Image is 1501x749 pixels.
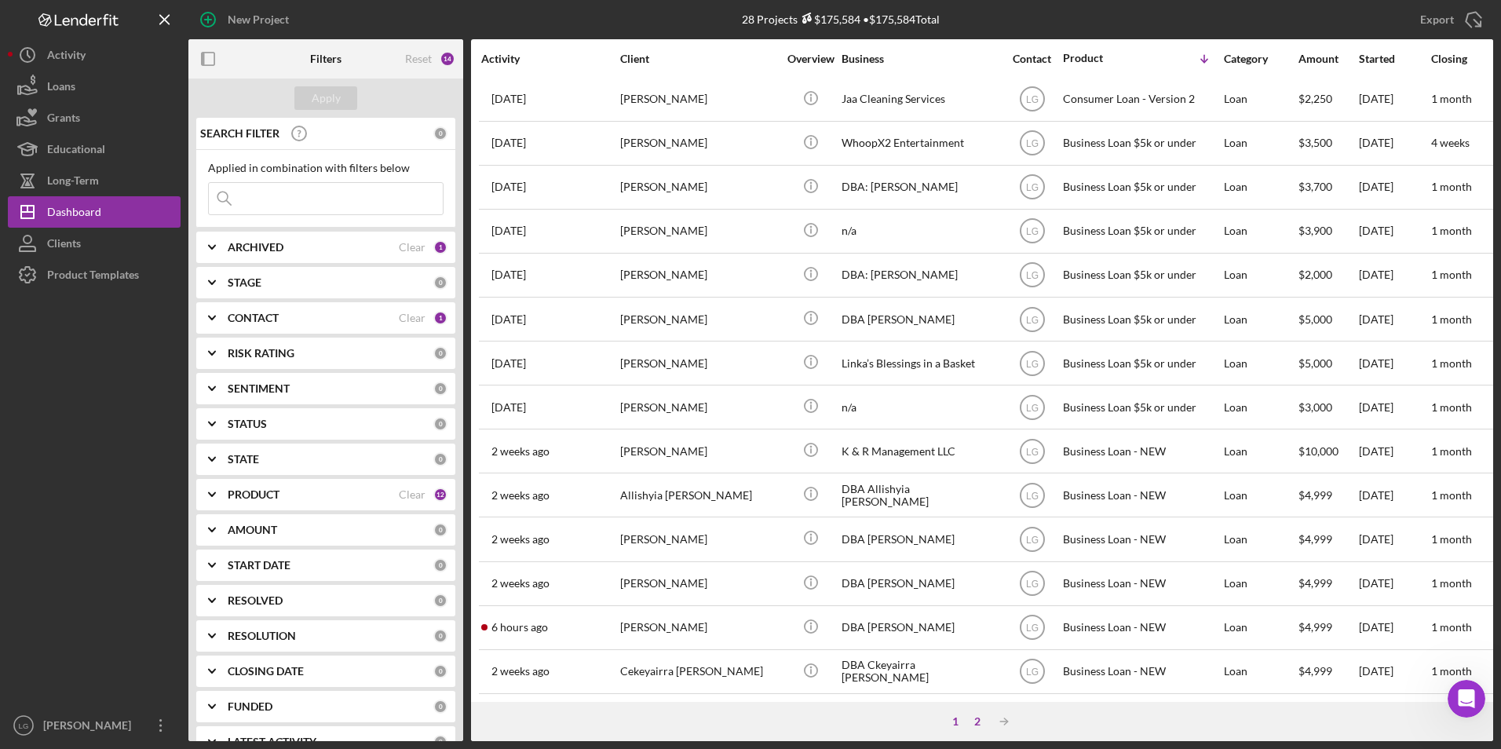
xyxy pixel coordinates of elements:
[1431,356,1472,370] time: 1 month
[1298,92,1332,105] span: $2,250
[47,196,101,232] div: Dashboard
[1063,342,1220,384] div: Business Loan $5k or under
[1359,386,1430,428] div: [DATE]
[1359,518,1430,560] div: [DATE]
[1025,226,1038,237] text: LG
[228,276,261,289] b: STAGE
[1025,446,1038,457] text: LG
[1025,182,1038,193] text: LG
[228,418,267,430] b: STATUS
[8,196,181,228] button: Dashboard
[944,715,966,728] div: 1
[1359,79,1430,120] div: [DATE]
[1063,563,1220,605] div: Business Loan - NEW
[842,607,999,649] div: DBA [PERSON_NAME]
[1224,254,1297,296] div: Loan
[228,700,272,713] b: FUNDED
[1224,210,1297,252] div: Loan
[1431,92,1472,105] time: 1 month
[228,630,296,642] b: RESOLUTION
[842,254,999,296] div: DBA: [PERSON_NAME]
[8,259,181,290] a: Product Templates
[433,452,447,466] div: 0
[228,524,277,536] b: AMOUNT
[1025,623,1038,634] text: LG
[433,735,447,749] div: 0
[433,417,447,431] div: 0
[1224,166,1297,208] div: Loan
[1359,474,1430,516] div: [DATE]
[433,664,447,678] div: 0
[620,518,777,560] div: [PERSON_NAME]
[842,79,999,120] div: Jaa Cleaning Services
[8,102,181,133] button: Grants
[8,228,181,259] a: Clients
[620,651,777,692] div: Cekeyairra [PERSON_NAME]
[8,71,181,102] button: Loans
[47,228,81,263] div: Clients
[1359,298,1430,340] div: [DATE]
[8,710,181,741] button: LG[PERSON_NAME]
[1359,166,1430,208] div: [DATE]
[228,665,304,678] b: CLOSING DATE
[1063,474,1220,516] div: Business Loan - NEW
[491,577,550,590] time: 2025-09-12 17:08
[8,39,181,71] a: Activity
[620,563,777,605] div: [PERSON_NAME]
[399,488,425,501] div: Clear
[1025,314,1038,325] text: LG
[1298,576,1332,590] span: $4,999
[1025,491,1038,502] text: LG
[294,86,357,110] button: Apply
[1025,535,1038,546] text: LG
[620,298,777,340] div: [PERSON_NAME]
[1063,122,1220,164] div: Business Loan $5k or under
[1224,122,1297,164] div: Loan
[433,311,447,325] div: 1
[1063,254,1220,296] div: Business Loan $5k or under
[1298,444,1338,458] span: $10,000
[966,715,988,728] div: 2
[491,93,526,105] time: 2025-09-19 16:23
[1224,386,1297,428] div: Loan
[620,53,777,65] div: Client
[1359,430,1430,472] div: [DATE]
[1025,358,1038,369] text: LG
[842,122,999,164] div: WhoopX2 Entertainment
[1431,312,1472,326] time: 1 month
[842,563,999,605] div: DBA [PERSON_NAME]
[842,342,999,384] div: Linka’s Blessings in a Basket
[1431,532,1472,546] time: 1 month
[228,347,294,360] b: RISK RATING
[1025,579,1038,590] text: LG
[1298,664,1332,678] span: $4,999
[842,298,999,340] div: DBA [PERSON_NAME]
[491,445,550,458] time: 2025-09-12 15:29
[1224,518,1297,560] div: Loan
[491,137,526,149] time: 2025-09-16 20:00
[842,518,999,560] div: DBA [PERSON_NAME]
[620,79,777,120] div: [PERSON_NAME]
[1431,136,1470,149] time: 4 weeks
[620,166,777,208] div: [PERSON_NAME]
[1420,4,1454,35] div: Export
[433,629,447,643] div: 0
[39,710,141,745] div: [PERSON_NAME]
[781,53,840,65] div: Overview
[491,489,550,502] time: 2025-09-12 16:55
[842,210,999,252] div: n/a
[399,241,425,254] div: Clear
[1359,53,1430,65] div: Started
[47,102,80,137] div: Grants
[842,386,999,428] div: n/a
[1224,607,1297,649] div: Loan
[1063,79,1220,120] div: Consumer Loan - Version 2
[1298,53,1357,65] div: Amount
[405,53,432,65] div: Reset
[1063,298,1220,340] div: Business Loan $5k or under
[1359,563,1430,605] div: [DATE]
[1224,298,1297,340] div: Loan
